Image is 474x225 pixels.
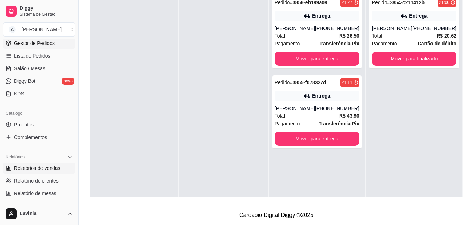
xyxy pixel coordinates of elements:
[372,25,412,32] div: [PERSON_NAME]
[275,80,290,85] span: Pedido
[3,108,75,119] div: Catálogo
[319,121,359,126] strong: Transferência Pix
[21,26,66,33] div: [PERSON_NAME] ...
[275,40,300,47] span: Pagamento
[418,41,456,46] strong: Cartão de débito
[312,12,330,19] div: Entrega
[20,5,73,12] span: Diggy
[3,205,75,222] button: Lavinia
[315,105,359,112] div: [PHONE_NUMBER]
[3,200,75,212] a: Relatório de fidelidadenovo
[14,190,56,197] span: Relatório de mesas
[315,25,359,32] div: [PHONE_NUMBER]
[372,40,397,47] span: Pagamento
[14,65,45,72] span: Salão / Mesas
[79,205,474,225] footer: Cardápio Digital Diggy © 2025
[20,211,64,217] span: Lavinia
[14,134,47,141] span: Complementos
[14,177,59,184] span: Relatório de clientes
[275,105,315,112] div: [PERSON_NAME]
[275,120,300,127] span: Pagamento
[275,32,285,40] span: Total
[3,22,75,37] button: Select a team
[14,40,55,47] span: Gestor de Pedidos
[20,12,73,17] span: Sistema de Gestão
[436,33,456,39] strong: R$ 20,62
[275,132,359,146] button: Mover para entrega
[14,52,51,59] span: Lista de Pedidos
[3,88,75,99] a: KDS
[372,52,456,66] button: Mover para finalizado
[3,188,75,199] a: Relatório de mesas
[3,163,75,174] a: Relatórios de vendas
[3,119,75,130] a: Produtos
[3,50,75,61] a: Lista de Pedidos
[3,3,75,20] a: DiggySistema de Gestão
[3,175,75,186] a: Relatório de clientes
[14,121,34,128] span: Produtos
[3,75,75,87] a: Diggy Botnovo
[3,63,75,74] a: Salão / Mesas
[412,25,456,32] div: [PHONE_NUMBER]
[14,90,24,97] span: KDS
[275,52,359,66] button: Mover para entrega
[339,33,359,39] strong: R$ 26,50
[3,132,75,143] a: Complementos
[372,32,382,40] span: Total
[339,113,359,119] strong: R$ 43,90
[14,165,60,172] span: Relatórios de vendas
[3,38,75,49] a: Gestor de Pedidos
[275,25,315,32] div: [PERSON_NAME]
[319,41,359,46] strong: Transferência Pix
[342,80,352,85] div: 21:11
[14,78,35,85] span: Diggy Bot
[9,26,16,33] span: A
[409,12,427,19] div: Entrega
[312,92,330,99] div: Entrega
[6,154,25,160] span: Relatórios
[275,112,285,120] span: Total
[290,80,326,85] strong: # 3855-f078337d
